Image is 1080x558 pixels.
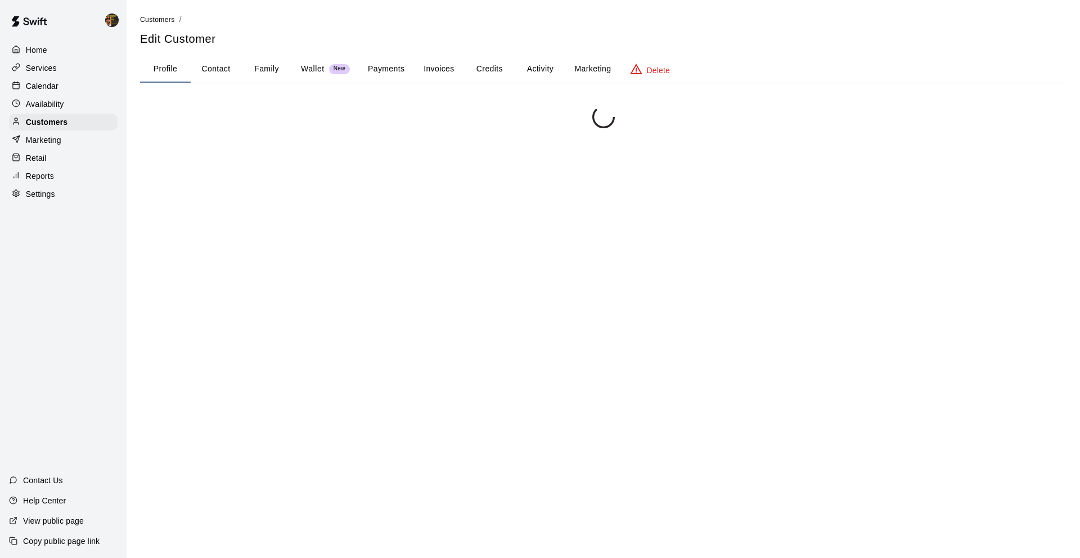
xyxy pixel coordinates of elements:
[515,56,565,83] button: Activity
[413,56,464,83] button: Invoices
[191,56,241,83] button: Contact
[26,188,55,200] p: Settings
[9,114,118,130] a: Customers
[140,15,175,24] a: Customers
[26,170,54,182] p: Reports
[23,475,63,486] p: Contact Us
[359,56,413,83] button: Payments
[9,150,118,166] a: Retail
[9,78,118,94] a: Calendar
[140,13,1066,26] nav: breadcrumb
[140,16,175,24] span: Customers
[241,56,292,83] button: Family
[23,515,84,526] p: View public page
[647,65,670,76] p: Delete
[23,495,66,506] p: Help Center
[9,186,118,202] a: Settings
[105,13,119,27] img: Francisco Gracesqui
[26,98,64,110] p: Availability
[179,13,182,25] li: /
[26,62,57,74] p: Services
[329,65,350,73] span: New
[565,56,620,83] button: Marketing
[23,535,100,547] p: Copy public page link
[9,60,118,76] a: Services
[26,44,47,56] p: Home
[26,152,47,164] p: Retail
[9,132,118,148] a: Marketing
[140,56,1066,83] div: basic tabs example
[140,56,191,83] button: Profile
[464,56,515,83] button: Credits
[140,31,1066,47] h5: Edit Customer
[9,168,118,184] a: Reports
[26,116,67,128] p: Customers
[9,96,118,112] a: Availability
[301,63,325,75] p: Wallet
[26,134,61,146] p: Marketing
[103,9,127,31] div: Francisco Gracesqui
[26,80,58,92] p: Calendar
[9,42,118,58] a: Home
